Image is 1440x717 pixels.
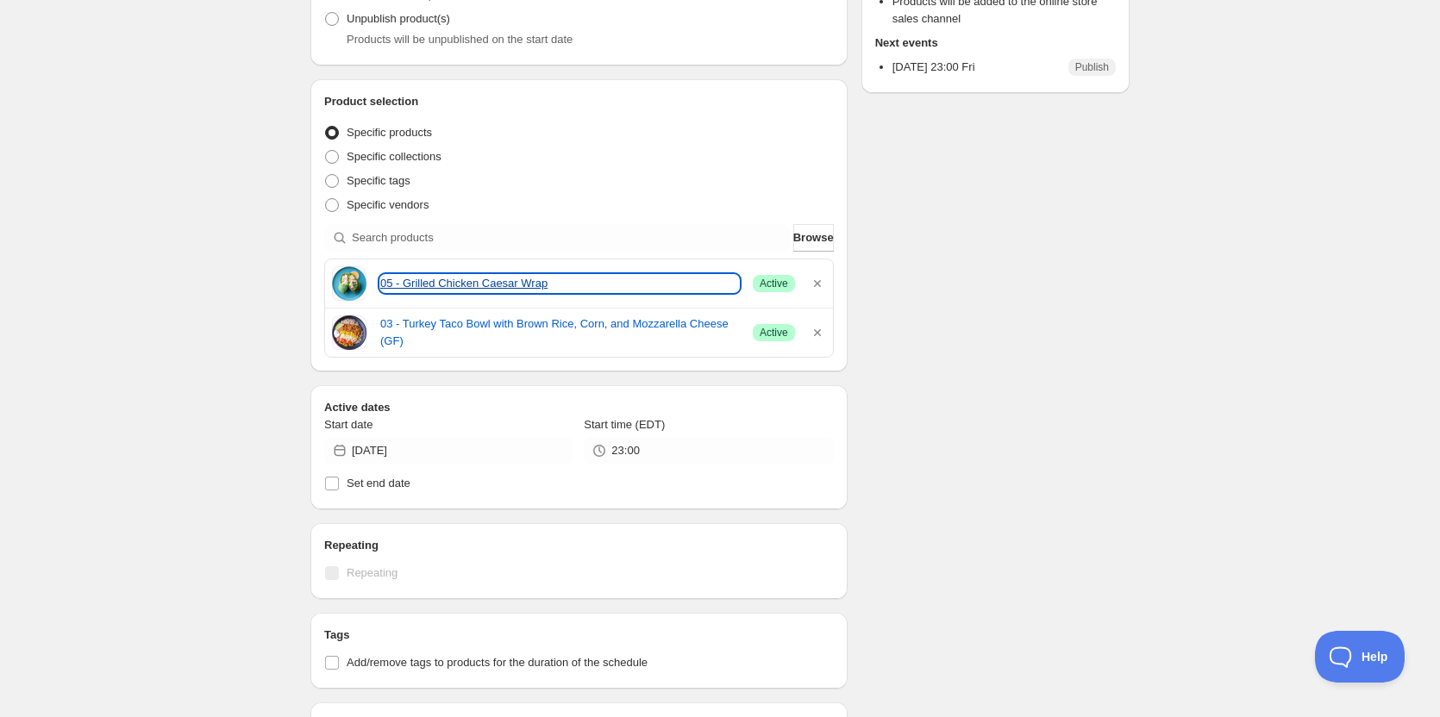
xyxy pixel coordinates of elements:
span: Repeating [347,566,398,579]
input: Search products [352,224,790,252]
h2: Repeating [324,537,834,554]
span: Specific collections [347,150,441,163]
span: Specific vendors [347,198,429,211]
span: Browse [793,229,834,246]
span: Start date [324,418,373,431]
h2: Next events [875,34,1116,52]
span: Unpublish product(s) [347,12,450,25]
span: Add/remove tags to products for the duration of the schedule [347,656,648,669]
h2: Product selection [324,93,834,110]
span: Products will be unpublished on the start date [347,33,573,46]
span: Specific products [347,126,432,139]
span: Publish [1075,60,1109,74]
iframe: Toggle Customer Support [1315,631,1406,683]
span: Set end date [347,477,410,489]
img: 03 - Turkey Taco Bowl with Brown Rice, Corn, and Mozzarella Cheese (GF) [332,315,366,350]
a: 03 - Turkey Taco Bowl with Brown Rice, Corn, and Mozzarella Cheese (GF) [380,315,739,350]
span: Active [760,326,788,340]
button: Browse [793,224,834,252]
h2: Active dates [324,399,834,416]
span: Start time (EDT) [584,418,665,431]
span: Active [760,277,788,290]
span: Specific tags [347,174,410,187]
h2: Tags [324,627,834,644]
p: [DATE] 23:00 Fri [892,59,975,76]
a: 05 - Grilled Chicken Caesar Wrap [380,275,739,292]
